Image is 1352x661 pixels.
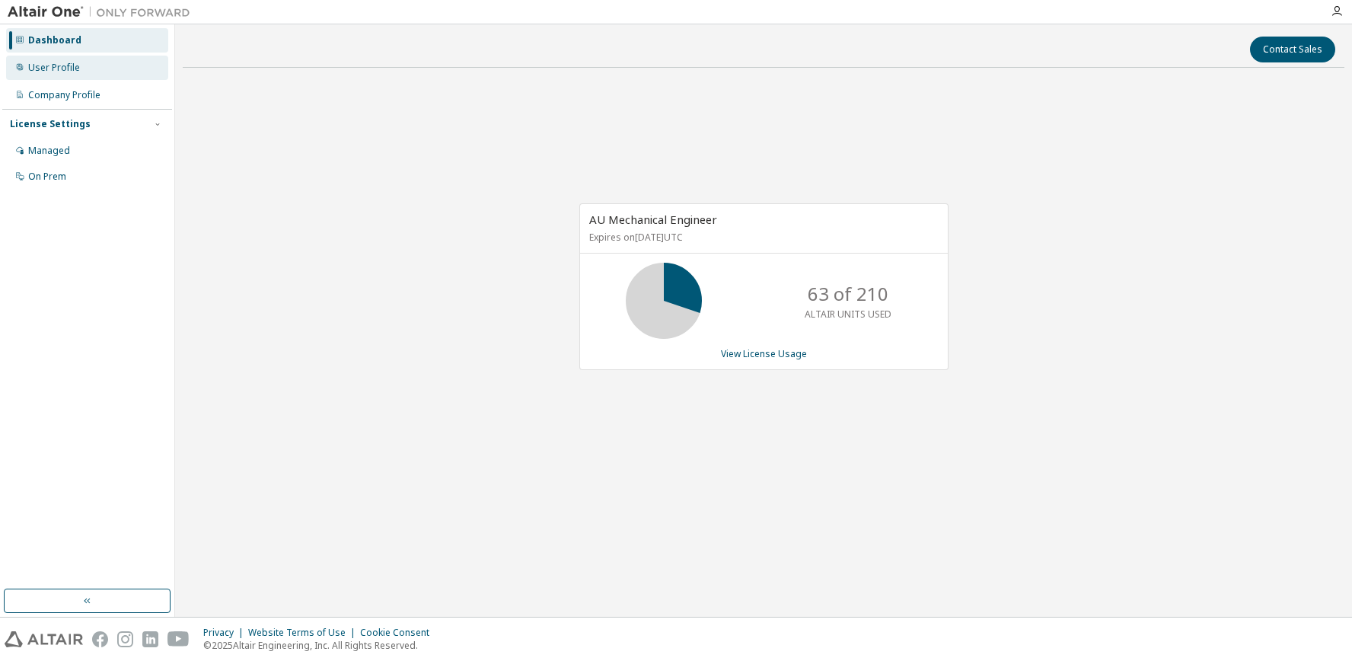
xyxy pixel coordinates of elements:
div: License Settings [10,118,91,130]
div: User Profile [28,62,80,74]
div: Dashboard [28,34,81,46]
p: ALTAIR UNITS USED [805,308,891,321]
img: Altair One [8,5,198,20]
p: Expires on [DATE] UTC [589,231,935,244]
button: Contact Sales [1250,37,1335,62]
img: instagram.svg [117,631,133,647]
div: Cookie Consent [360,627,438,639]
div: Website Terms of Use [248,627,360,639]
img: altair_logo.svg [5,631,83,647]
div: Managed [28,145,70,157]
img: linkedin.svg [142,631,158,647]
div: On Prem [28,171,66,183]
img: facebook.svg [92,631,108,647]
a: View License Usage [721,347,807,360]
div: Privacy [203,627,248,639]
img: youtube.svg [167,631,190,647]
span: AU Mechanical Engineer [589,212,717,227]
div: Company Profile [28,89,100,101]
p: © 2025 Altair Engineering, Inc. All Rights Reserved. [203,639,438,652]
p: 63 of 210 [808,281,888,307]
